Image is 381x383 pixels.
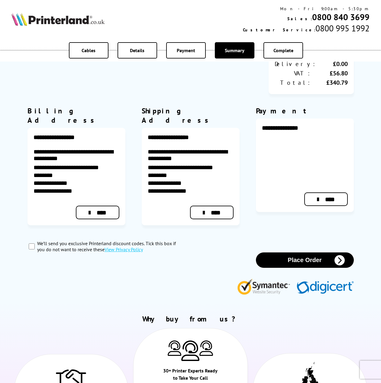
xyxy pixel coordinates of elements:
span: 0800 995 1992 [315,23,370,34]
div: £340.79 [311,79,348,87]
div: Total: [275,79,311,87]
button: Place Order [256,252,354,268]
span: Complete [273,47,293,53]
img: Printerland Logo [11,13,105,26]
span: Summary [225,47,244,53]
span: Customer Service: [243,27,315,33]
span: Cables [82,47,95,53]
div: VAT: [275,69,311,77]
h2: Why buy from us? [11,314,370,324]
div: Shipping Address [142,106,240,125]
div: Mon - Fri 9:00am - 5:30pm [243,6,370,11]
img: Digicert [297,281,354,295]
div: Payment [256,106,354,116]
span: Sales: [287,16,312,21]
div: Billing Address [27,106,125,125]
img: Symantec Website Security [237,277,294,295]
a: 0800 840 3699 [312,11,370,23]
span: Details [130,47,144,53]
div: Delivery: [275,60,316,68]
img: Printer Experts [199,340,213,356]
div: £56.80 [311,69,348,77]
a: modal_privacy [105,246,143,252]
span: Payment [177,47,195,53]
img: Printer Experts [168,340,181,356]
div: £0.00 [316,60,348,68]
img: Printer Experts [181,340,199,361]
label: We’ll send you exclusive Printerland discount codes. Tick this box if you do not want to receive ... [37,240,184,252]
